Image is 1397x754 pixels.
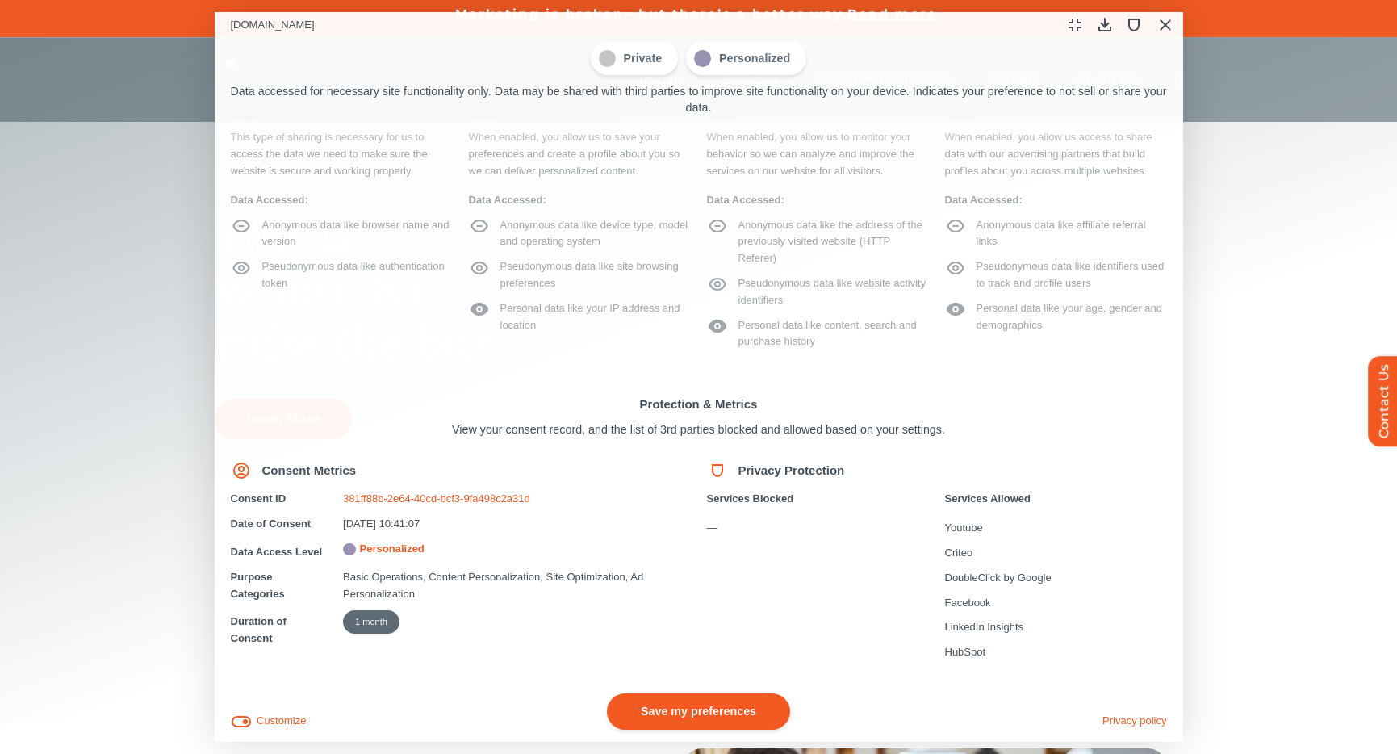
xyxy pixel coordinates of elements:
[640,397,758,411] span: Protection & Metrics
[945,129,1167,179] div: When enabled, you allow us access to share data with our advertising partners that build profiles...
[343,571,643,600] span: Basic Operations, Content Personalization, Site Optimization, Ad Personalization
[707,492,794,505] span: Services Blocked
[591,41,678,75] label: Private
[945,644,986,661] span: HubSpot
[500,217,691,251] span: Anonymous data like device type, model and operating system
[686,41,806,75] label: Personalized
[500,258,691,292] span: Pseudonymous data like site browsing preferences
[231,517,312,530] span: Date of Consent
[231,129,453,179] div: This type of sharing is necessary for us to access the data we need to make sure the website is s...
[707,520,717,537] span: —
[469,129,691,179] div: When enabled, you allow us to save your preferences and create a profile about you so we can deli...
[977,217,1167,251] span: Anonymous data like affiliate referral links
[945,520,983,537] span: Youtube
[707,192,929,209] div: Data Accessed:
[1092,12,1117,37] button: Download Consent
[343,541,690,558] span: Personalized
[231,15,315,36] div: [DOMAIN_NAME]
[231,713,307,730] button: Customize
[262,463,357,477] span: Consent Metrics
[1152,12,1177,37] button: Close Cookie Compliance
[607,693,790,730] button: Save my preferences
[945,570,1052,587] span: DoubleClick by Google
[977,300,1167,334] span: Personal data like your age, gender and demographics
[738,217,929,267] span: Anonymous data like the address of the previously visited website (HTTP Referer)
[343,517,420,530] span: [DATE] 10:41:07
[231,492,287,505] span: Consent ID
[343,492,530,505] span: 381ff88b-2e64-40cd-bcf3-9fa498c2a31d
[1102,713,1166,730] button: Privacy policy
[469,192,691,209] div: Data Accessed:
[231,615,287,644] span: Duration of Consent
[945,619,1024,636] span: LinkedIn Insights
[262,217,453,251] span: Anonymous data like browser name and version
[262,258,453,292] span: Pseudonymous data like authentication token
[231,192,453,209] div: Data Accessed:
[231,83,1167,117] p: Data accessed for necessary site functionality only. Data may be shared with third parties to imp...
[1062,12,1087,37] button: Expand Toggle
[231,421,1167,438] div: View your consent record, and the list of 3rd parties blocked and allowed based on your settings.
[500,300,691,334] span: Personal data like your IP address and location
[945,192,1167,209] div: Data Accessed:
[945,595,991,612] span: Facebook
[738,317,929,351] span: Personal data like content, search and purchase history
[977,258,1167,292] span: Pseudonymous data like identifiers used to track and profile users
[343,610,399,634] span: 1 month
[455,6,848,22] a: Marketing is broken—but there’s a better way.
[707,129,929,179] div: When enabled, you allow us to monitor your behavior so we can analyze and improve the services on...
[945,545,973,562] span: Criteo
[847,6,942,22] a: Read more.
[1122,12,1147,37] button: Protection Status: On
[738,275,929,309] span: Pseudonymous data like website activity identifiers
[738,463,845,477] span: Privacy Protection
[231,571,285,600] span: Purpose Categories
[231,546,323,558] span: Data Access Level
[945,492,1031,505] span: Services Allowed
